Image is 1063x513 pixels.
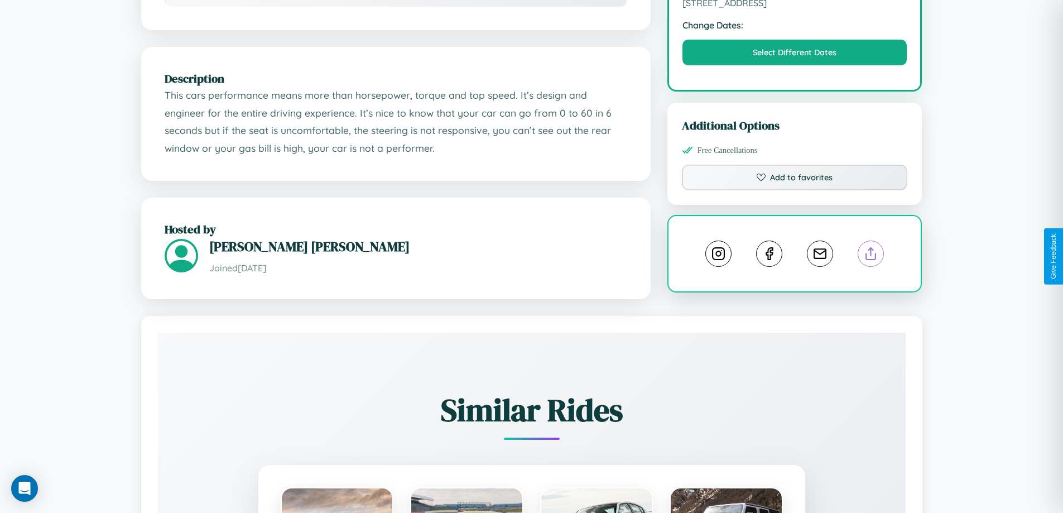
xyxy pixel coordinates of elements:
h2: Hosted by [165,221,627,237]
button: Add to favorites [682,165,908,190]
p: Joined [DATE] [209,260,627,276]
div: Open Intercom Messenger [11,475,38,502]
strong: Change Dates: [682,20,907,31]
h2: Similar Rides [197,389,867,432]
span: Free Cancellations [698,146,758,155]
h2: Description [165,70,627,87]
h3: Additional Options [682,117,908,133]
p: This cars performance means more than horsepower, torque and top speed. It’s design and engineer ... [165,87,627,157]
div: Give Feedback [1050,234,1057,279]
h3: [PERSON_NAME] [PERSON_NAME] [209,237,627,256]
button: Select Different Dates [682,40,907,65]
